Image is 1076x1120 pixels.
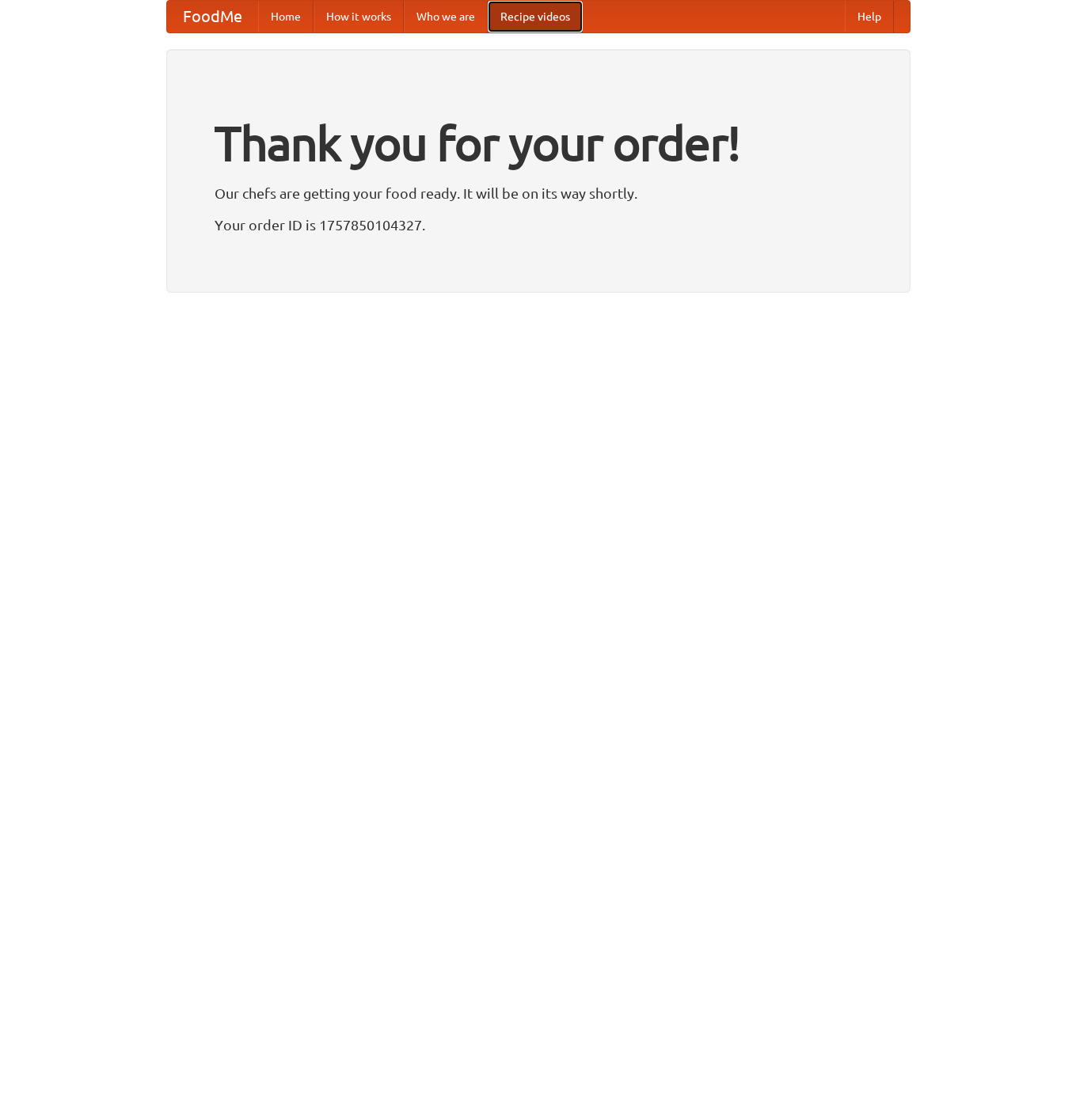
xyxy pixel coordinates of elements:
[314,1,404,32] a: How it works
[488,1,583,32] a: Recipe videos
[167,1,258,32] a: FoodMe
[404,1,488,32] a: Who we are
[215,181,862,205] p: Our chefs are getting your food ready. It will be on its way shortly.
[215,105,862,181] h1: Thank you for your order!
[845,1,894,32] a: Help
[215,213,862,237] p: Your order ID is 1757850104327.
[258,1,314,32] a: Home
